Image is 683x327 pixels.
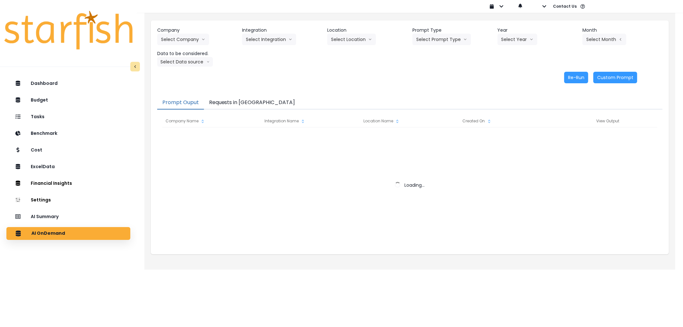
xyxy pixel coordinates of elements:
button: Select Data sourcearrow down line [157,57,213,67]
header: Year [498,27,578,34]
button: Requests in [GEOGRAPHIC_DATA] [204,96,300,110]
svg: arrow down line [368,36,372,43]
p: Benchmark [31,131,57,136]
button: Select Companyarrow down line [157,34,209,45]
header: Data to be considered. [157,50,237,57]
p: Cost [31,147,42,153]
svg: arrow down line [463,36,467,43]
p: Budget [31,97,48,103]
div: Integration Name [261,115,360,127]
svg: sort [487,119,492,124]
div: Created On [459,115,558,127]
svg: arrow down line [530,36,533,43]
button: Select Yeararrow down line [498,34,537,45]
svg: sort [300,119,305,124]
button: Financial Insights [6,177,130,190]
div: Location Name [360,115,459,127]
span: Loading... [404,182,425,188]
header: Company [157,27,237,34]
button: Settings [6,194,130,207]
header: Month [582,27,663,34]
header: Prompt Type [412,27,492,34]
button: Select Prompt Typearrow down line [412,34,471,45]
button: Select Integrationarrow down line [242,34,296,45]
button: Dashboard [6,77,130,90]
p: AI OnDemand [31,231,65,236]
svg: arrow down line [207,59,210,65]
svg: sort [395,119,400,124]
svg: arrow down line [289,36,292,43]
svg: sort [200,119,205,124]
header: Integration [242,27,322,34]
p: Dashboard [31,81,58,86]
button: Custom Prompt [593,72,637,83]
div: View Output [558,115,657,127]
button: ExcelData [6,160,130,173]
button: Benchmark [6,127,130,140]
header: Location [327,27,407,34]
button: Re-Run [564,72,588,83]
button: Tasks [6,110,130,123]
p: Tasks [31,114,45,119]
button: Budget [6,94,130,107]
svg: arrow down line [201,36,205,43]
button: Select Montharrow left line [582,34,626,45]
div: Company Name [162,115,261,127]
button: Select Locationarrow down line [327,34,376,45]
button: Prompt Ouput [157,96,204,110]
p: ExcelData [31,164,55,169]
button: AI Summary [6,210,130,223]
p: AI Summary [31,214,59,219]
button: AI OnDemand [6,227,130,240]
button: Cost [6,144,130,157]
svg: arrow left line [619,36,622,43]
